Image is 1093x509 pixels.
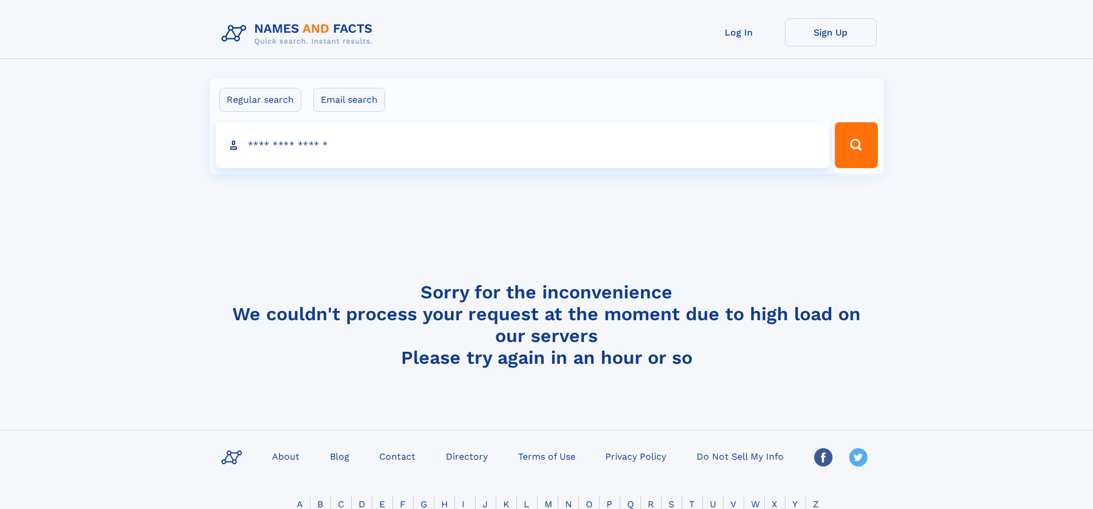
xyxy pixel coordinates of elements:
img: Logo Names and Facts [217,18,382,49]
a: Blog [325,448,354,464]
label: Regular search [219,88,301,112]
a: Directory [441,448,492,464]
button: Search Button [835,122,877,168]
a: Sign Up [785,18,877,46]
label: Email search [313,88,385,112]
img: Facebook [814,448,833,467]
a: Terms of Use [514,448,580,464]
a: Do Not Sell My Info [692,448,788,464]
img: Twitter [849,448,868,467]
a: Contact [375,448,420,464]
a: About [267,448,304,464]
a: Log In [693,18,785,46]
h4: Sorry for the inconvenience We couldn't process your request at the moment due to high load on ou... [217,281,877,368]
input: search input [216,122,830,168]
a: Privacy Policy [601,448,671,464]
